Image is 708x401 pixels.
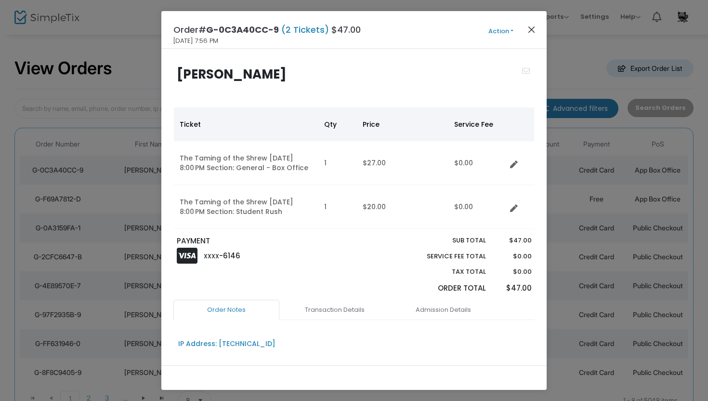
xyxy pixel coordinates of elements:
[174,107,534,229] div: Data table
[448,141,506,185] td: $0.00
[404,236,486,245] p: Sub total
[404,283,486,294] p: Order Total
[177,66,287,83] b: [PERSON_NAME]
[282,300,388,320] a: Transaction Details
[177,236,350,247] p: PAYMENT
[357,141,448,185] td: $27.00
[495,283,531,294] p: $47.00
[357,185,448,229] td: $20.00
[178,339,275,349] div: IP Address: [TECHNICAL_ID]
[204,252,219,260] span: XXXX
[448,107,506,141] th: Service Fee
[219,251,240,261] span: -6146
[472,26,530,37] button: Action
[174,107,318,141] th: Ticket
[495,252,531,261] p: $0.00
[173,300,279,320] a: Order Notes
[318,107,357,141] th: Qty
[390,300,496,320] a: Admission Details
[173,23,361,36] h4: Order# $47.00
[495,236,531,245] p: $47.00
[404,252,486,261] p: Service Fee Total
[174,185,318,229] td: The Taming of the Shrew [DATE] 8:00 PM Section: Student Rush
[525,23,538,36] button: Close
[357,107,448,141] th: Price
[174,141,318,185] td: The Taming of the Shrew [DATE] 8:00 PM Section: General - Box Office
[279,24,331,36] span: (2 Tickets)
[318,141,357,185] td: 1
[495,267,531,277] p: $0.00
[206,24,279,36] span: G-0C3A40CC-9
[173,36,218,46] span: [DATE] 7:56 PM
[318,185,357,229] td: 1
[404,267,486,277] p: Tax Total
[448,185,506,229] td: $0.00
